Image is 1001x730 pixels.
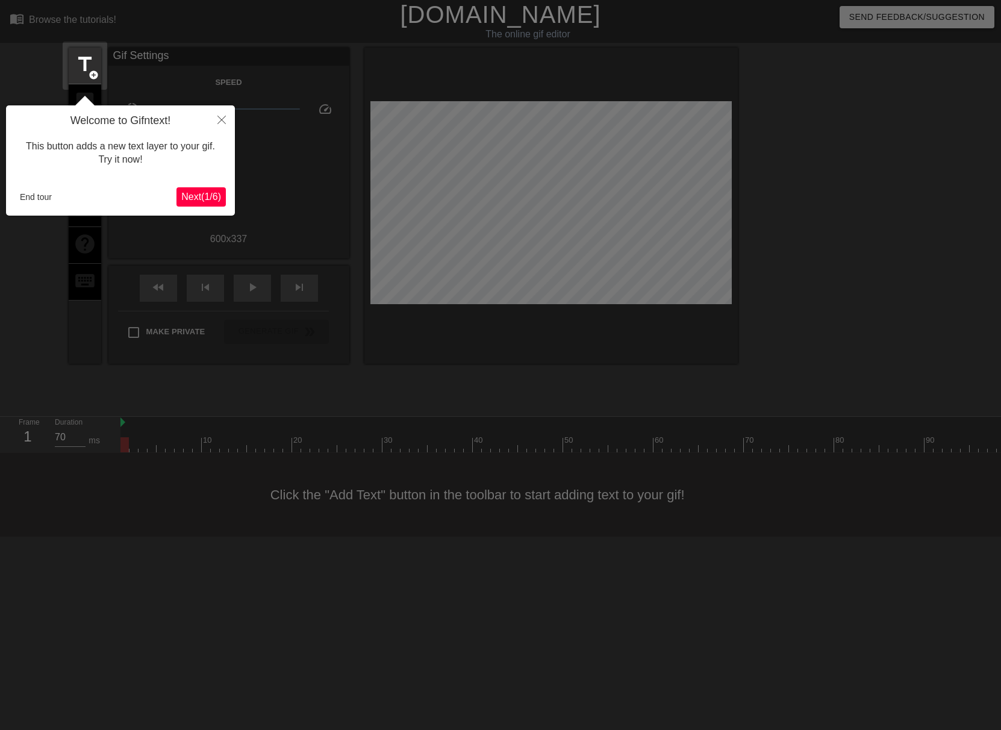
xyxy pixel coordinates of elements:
[15,188,57,206] button: End tour
[176,187,226,207] button: Next
[15,128,226,179] div: This button adds a new text layer to your gif. Try it now!
[208,105,235,133] button: Close
[181,192,221,202] span: Next ( 1 / 6 )
[15,114,226,128] h4: Welcome to Gifntext!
